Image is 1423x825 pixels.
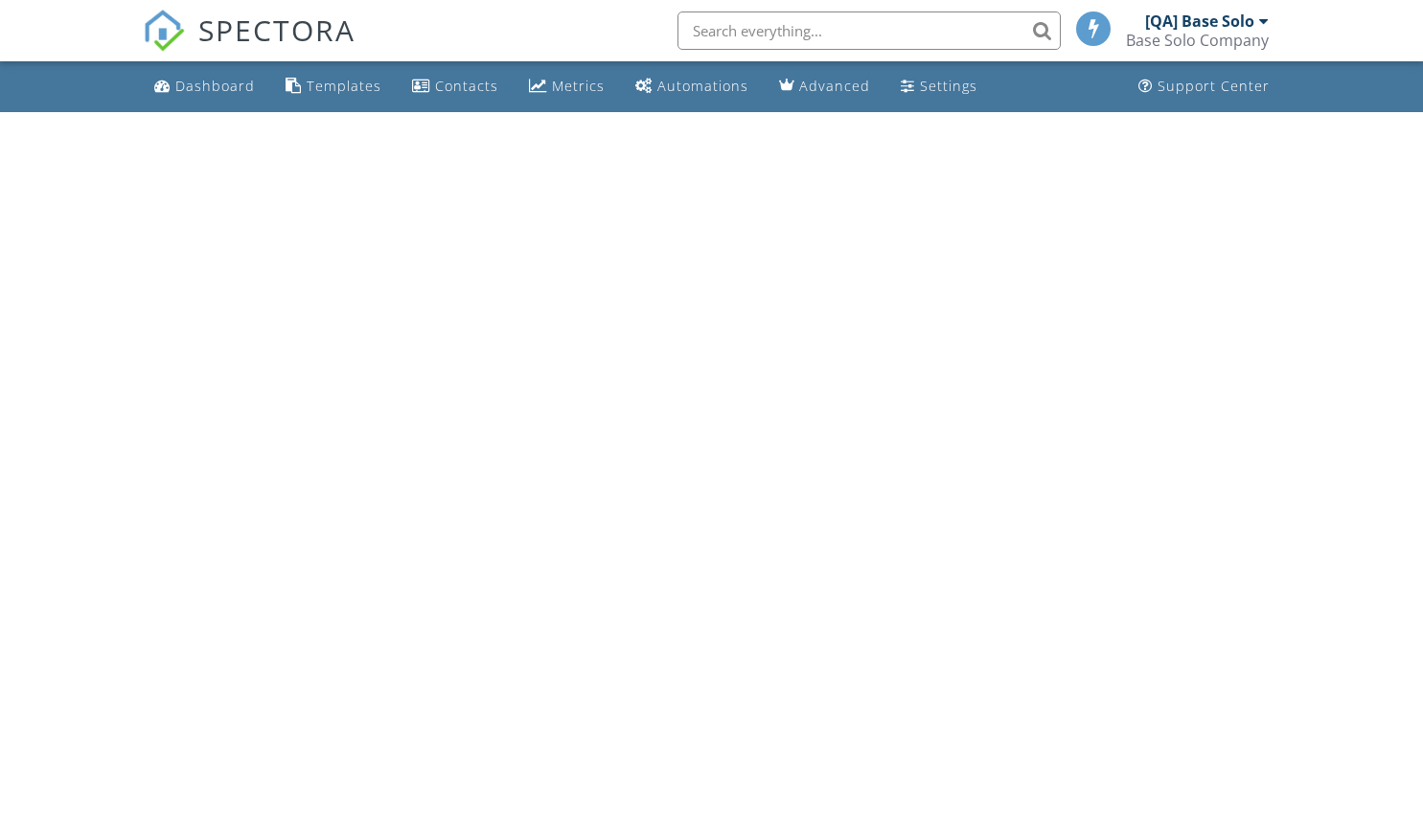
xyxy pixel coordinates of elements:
[677,11,1061,50] input: Search everything...
[799,77,870,95] div: Advanced
[147,69,263,104] a: Dashboard
[628,69,756,104] a: Automations (Basic)
[1126,31,1269,50] div: Base Solo Company
[1145,11,1254,31] div: [QA] Base Solo
[404,69,506,104] a: Contacts
[657,77,748,95] div: Automations
[198,10,356,50] span: SPECTORA
[1158,77,1270,95] div: Support Center
[143,26,356,66] a: SPECTORA
[893,69,985,104] a: Settings
[1131,69,1277,104] a: Support Center
[435,77,498,95] div: Contacts
[307,77,381,95] div: Templates
[143,10,185,52] img: The Best Home Inspection Software - Spectora
[552,77,605,95] div: Metrics
[278,69,389,104] a: Templates
[521,69,612,104] a: Metrics
[920,77,977,95] div: Settings
[771,69,878,104] a: Advanced
[175,77,255,95] div: Dashboard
